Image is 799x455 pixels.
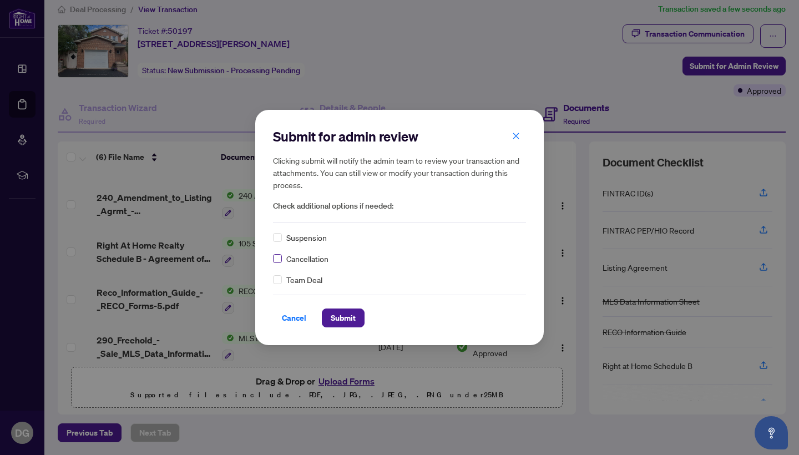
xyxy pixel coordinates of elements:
[273,200,526,213] span: Check additional options if needed:
[273,309,315,327] button: Cancel
[273,154,526,191] h5: Clicking submit will notify the admin team to review your transaction and attachments. You can st...
[286,274,322,286] span: Team Deal
[282,309,306,327] span: Cancel
[322,309,365,327] button: Submit
[512,132,520,140] span: close
[755,416,788,449] button: Open asap
[331,309,356,327] span: Submit
[273,128,526,145] h2: Submit for admin review
[286,252,328,265] span: Cancellation
[286,231,327,244] span: Suspension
